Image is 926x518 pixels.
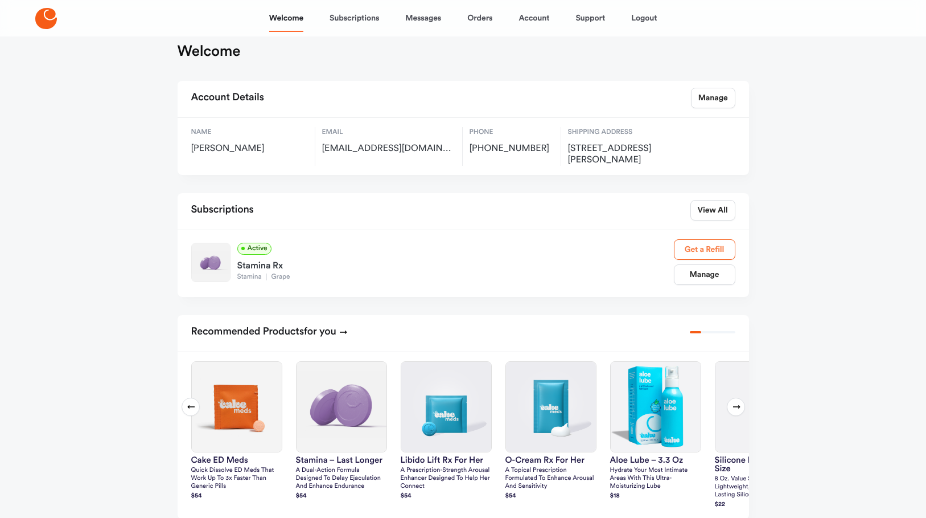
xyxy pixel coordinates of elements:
strong: $ 22 [715,501,726,508]
span: Stamina [237,274,266,280]
h2: Account Details [191,88,264,108]
a: Support [575,5,605,32]
p: 8 oz. Value size ultra lightweight, extremely long-lasting silicone formula [715,475,806,499]
h3: Libido Lift Rx For Her [401,456,492,464]
h3: Aloe Lube – 3.3 oz [610,456,701,464]
span: 305 Livingston Court, Edgewater, US, 07020 [568,143,690,166]
h3: Cake ED Meds [191,456,282,464]
img: silicone lube – value size [715,362,805,452]
span: Active [237,243,271,255]
span: Shipping Address [568,127,690,137]
img: O-Cream Rx for Her [506,362,596,452]
h3: Stamina – Last Longer [296,456,387,464]
h2: Recommended Products [191,322,348,342]
h1: Welcome [178,42,241,60]
img: Stamina [191,243,231,282]
div: Stamina Rx [237,255,674,273]
strong: $ 54 [505,493,516,499]
a: Aloe Lube – 3.3 ozAloe Lube – 3.3 ozHydrate your most intimate areas with this ultra-moisturizing... [610,361,701,501]
a: O-Cream Rx for HerO-Cream Rx for HerA topical prescription formulated to enhance arousal and sens... [505,361,596,501]
a: Logout [631,5,657,32]
a: Libido Lift Rx For HerLibido Lift Rx For HerA prescription-strength arousal enhancer designed to ... [401,361,492,501]
span: [PERSON_NAME] [191,143,308,154]
a: Welcome [269,5,303,32]
strong: $ 54 [401,493,411,499]
h2: Subscriptions [191,200,254,221]
a: Orders [467,5,492,32]
h3: O-Cream Rx for Her [505,456,596,464]
a: Manage [691,88,735,108]
img: Libido Lift Rx For Her [401,362,491,452]
img: Aloe Lube – 3.3 oz [611,362,701,452]
a: Manage [674,264,735,285]
span: junkai@yahoo.com [322,143,455,154]
a: Messages [405,5,441,32]
a: silicone lube – value sizesilicone lube – value size8 oz. Value size ultra lightweight, extremely... [715,361,806,510]
a: Cake ED MedsCake ED MedsQuick dissolve ED Meds that work up to 3x faster than generic pills$54 [191,361,282,501]
a: Get a Refill [674,239,735,260]
strong: $ 54 [191,493,202,499]
h3: silicone lube – value size [715,456,806,473]
img: Stamina – Last Longer [297,362,386,452]
a: Stamina RxStaminaGrape [237,255,674,282]
span: Grape [266,274,295,280]
span: Phone [470,127,554,137]
a: Stamina – Last LongerStamina – Last LongerA dual-action formula designed to delay ejaculation and... [296,361,387,501]
strong: $ 54 [296,493,307,499]
p: Quick dissolve ED Meds that work up to 3x faster than generic pills [191,467,282,491]
span: Email [322,127,455,137]
a: Subscriptions [330,5,379,32]
p: A dual-action formula designed to delay ejaculation and enhance endurance [296,467,387,491]
p: A prescription-strength arousal enhancer designed to help her connect [401,467,492,491]
p: Hydrate your most intimate areas with this ultra-moisturizing lube [610,467,701,491]
span: Name [191,127,308,137]
span: [PHONE_NUMBER] [470,143,554,154]
a: Account [518,5,549,32]
p: A topical prescription formulated to enhance arousal and sensitivity [505,467,596,491]
span: for you [304,327,336,337]
a: View All [690,200,735,221]
strong: $ 18 [610,493,620,499]
img: Cake ED Meds [192,362,282,452]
